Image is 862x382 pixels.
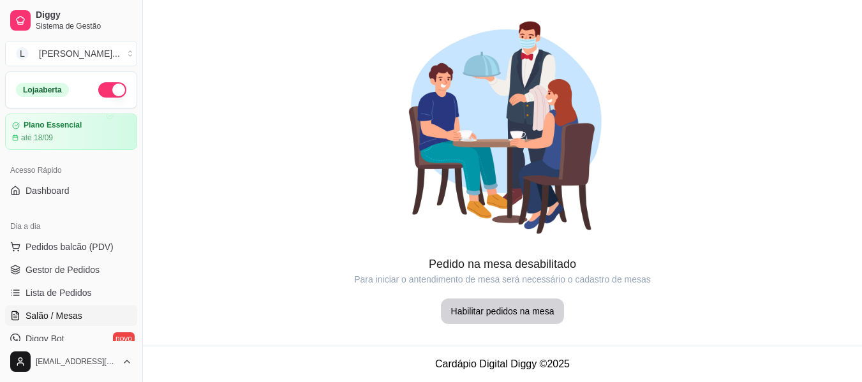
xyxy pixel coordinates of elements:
a: DiggySistema de Gestão [5,5,137,36]
span: Gestor de Pedidos [26,263,100,276]
a: Salão / Mesas [5,305,137,326]
span: Diggy Bot [26,332,64,345]
button: Pedidos balcão (PDV) [5,237,137,257]
span: Diggy [36,10,132,21]
article: Pedido na mesa desabilitado [143,255,862,273]
div: Acesso Rápido [5,160,137,180]
span: L [16,47,29,60]
a: Diggy Botnovo [5,328,137,349]
button: Habilitar pedidos na mesa [441,298,565,324]
button: Alterar Status [98,82,126,98]
article: Plano Essencial [24,121,82,130]
a: Gestor de Pedidos [5,260,137,280]
footer: Cardápio Digital Diggy © 2025 [143,346,862,382]
span: Pedidos balcão (PDV) [26,240,114,253]
span: Lista de Pedidos [26,286,92,299]
button: Select a team [5,41,137,66]
a: Dashboard [5,180,137,201]
span: Sistema de Gestão [36,21,132,31]
span: Salão / Mesas [26,309,82,322]
span: Dashboard [26,184,70,197]
div: Loja aberta [16,83,69,97]
span: [EMAIL_ADDRESS][DOMAIN_NAME] [36,356,117,367]
article: até 18/09 [21,133,53,143]
div: Dia a dia [5,216,137,237]
a: Plano Essencialaté 18/09 [5,114,137,150]
article: Para iniciar o antendimento de mesa será necessário o cadastro de mesas [143,273,862,286]
div: [PERSON_NAME] ... [39,47,120,60]
button: [EMAIL_ADDRESS][DOMAIN_NAME] [5,346,137,377]
a: Lista de Pedidos [5,283,137,303]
